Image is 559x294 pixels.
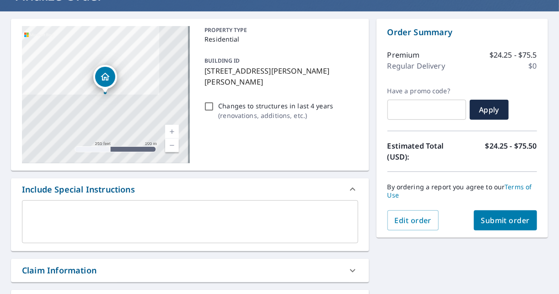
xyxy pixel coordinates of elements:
div: Claim Information [22,264,97,277]
p: Order Summary [387,26,537,38]
button: Edit order [387,210,439,230]
p: $24.25 - $75.5 [489,49,537,60]
p: Changes to structures in last 4 years [218,101,333,111]
p: ( renovations, additions, etc. ) [218,111,333,120]
button: Apply [470,100,509,120]
div: Include Special Instructions [22,183,135,196]
p: Estimated Total (USD): [387,140,462,162]
p: [STREET_ADDRESS][PERSON_NAME][PERSON_NAME] [204,65,354,87]
p: BUILDING ID [204,57,240,64]
p: $0 [529,60,537,71]
p: Premium [387,49,420,60]
label: Have a promo code? [387,87,466,95]
p: $24.25 - $75.50 [485,140,537,162]
p: By ordering a report you agree to our [387,183,537,199]
span: Apply [477,105,501,115]
p: PROPERTY TYPE [204,26,354,34]
a: Terms of Use [387,182,532,199]
button: Submit order [474,210,537,230]
a: Current Level 17, Zoom In [165,125,179,139]
div: Dropped pin, building 1, Residential property, 699 Snyder St Tallulah, LA 71282 [93,65,117,93]
a: Current Level 17, Zoom Out [165,139,179,152]
p: Residential [204,34,354,44]
span: Submit order [481,215,530,225]
p: Regular Delivery [387,60,445,71]
span: Edit order [395,215,432,225]
div: Include Special Instructions [11,178,369,200]
div: Claim Information [11,259,369,282]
